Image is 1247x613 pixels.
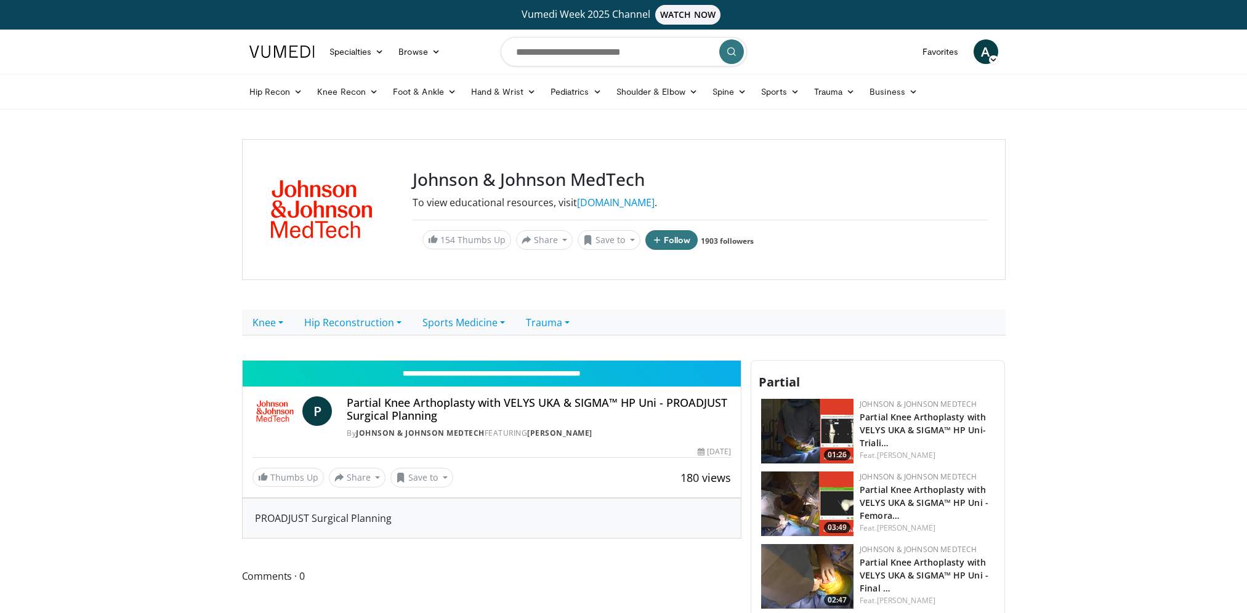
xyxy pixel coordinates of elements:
a: 01:26 [761,399,854,463]
h3: Johnson & Johnson MedTech [413,169,988,190]
img: Johnson & Johnson MedTech [252,396,298,426]
div: [DATE] [698,446,731,457]
a: [PERSON_NAME] [877,450,935,460]
a: Foot & Ankle [385,79,464,104]
span: 03:49 [824,522,850,533]
a: Knee Recon [310,79,385,104]
a: Pediatrics [543,79,609,104]
a: Specialties [322,39,392,64]
a: Partial Knee Arthoplasty with VELYS UKA & SIGMA™ HP Uni - Femora… [860,484,988,521]
span: Partial [759,374,800,390]
h4: Partial Knee Arthoplasty with VELYS UKA & SIGMA™ HP Uni - PROADJUST Surgical Planning [347,396,731,423]
a: [PERSON_NAME] [877,523,935,533]
button: Save to [390,468,453,487]
div: By FEATURING [347,428,731,439]
img: 13513cbe-2183-4149-ad2a-2a4ce2ec625a.png.150x105_q85_crop-smart_upscale.png [761,471,854,536]
img: 54517014-b7e0-49d7-8366-be4d35b6cc59.png.150x105_q85_crop-smart_upscale.png [761,399,854,463]
a: Sports Medicine [412,310,515,335]
span: 180 views [680,470,731,485]
a: Partial Knee Arthoplasty with VELYS UKA & SIGMA™ HP Uni - Final … [860,556,988,594]
a: Hip Recon [242,79,310,104]
a: Business [862,79,925,104]
button: Share [516,230,573,250]
a: Hand & Wrist [464,79,543,104]
a: Hip Reconstruction [294,310,412,335]
a: [PERSON_NAME] [527,428,592,438]
img: VuMedi Logo [249,46,315,58]
input: Search topics, interventions [501,37,747,66]
a: P [302,396,332,426]
a: Johnson & Johnson MedTech [356,428,485,438]
div: To view educational resources, visit . [413,195,988,210]
span: 154 [440,234,455,246]
a: Trauma [807,79,863,104]
span: 01:26 [824,449,850,460]
a: Favorites [915,39,966,64]
a: Partial Knee Arthoplasty with VELYS UKA & SIGMA™ HP Uni- Triali… [860,411,986,449]
button: Share [329,468,386,487]
a: Browse [391,39,448,64]
a: 154 Thumbs Up [422,230,511,249]
div: Feat. [860,595,995,606]
span: 02:47 [824,595,850,606]
a: Spine [705,79,754,104]
a: Knee [242,310,294,335]
a: Johnson & Johnson MedTech [860,471,977,482]
a: Vumedi Week 2025 ChannelWATCH NOW [251,5,996,25]
a: Thumbs Up [252,468,324,487]
button: Save to [578,230,640,250]
a: [PERSON_NAME] [877,595,935,606]
span: Comments 0 [242,568,742,584]
span: WATCH NOW [655,5,720,25]
img: 2dac1888-fcb6-4628-a152-be974a3fbb82.png.150x105_q85_crop-smart_upscale.png [761,544,854,609]
button: Follow [645,230,698,250]
a: A [974,39,998,64]
a: 03:49 [761,471,854,536]
a: 1903 followers [701,236,754,246]
a: Shoulder & Elbow [609,79,705,104]
a: 02:47 [761,544,854,609]
div: PROADJUST Surgical Planning [243,499,741,538]
a: Sports [754,79,807,104]
div: Feat. [860,450,995,461]
a: Johnson & Johnson MedTech [860,399,977,409]
a: [DOMAIN_NAME] [577,196,655,209]
a: Johnson & Johnson MedTech [860,544,977,555]
a: Trauma [515,310,580,335]
div: Feat. [860,523,995,534]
